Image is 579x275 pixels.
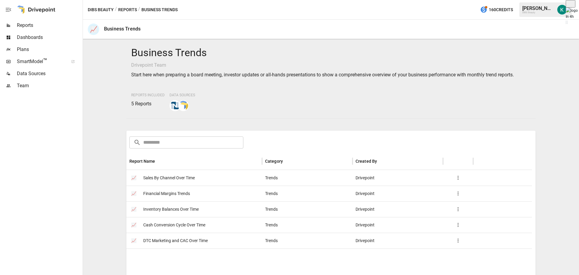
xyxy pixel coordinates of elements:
div: Drivepoint [353,233,443,248]
span: Sales By Channel Over Time [143,170,195,186]
img: smart model [179,101,188,110]
div: Drivepoint [353,170,443,186]
div: DIBS Beauty [522,11,554,14]
div: Trends [262,201,353,217]
div: / [115,6,117,14]
div: Drivepoint [353,186,443,201]
div: Trends [262,217,353,233]
button: Sort [156,157,164,165]
div: / [138,6,140,14]
span: 📈 [129,173,138,182]
span: 📈 [129,205,138,214]
span: Inventory Balances Over Time [143,202,199,217]
span: SmartModel [17,58,65,65]
span: 160 Credits [489,6,513,14]
div: Created By [356,159,377,164]
img: logo [566,8,578,14]
button: Sort [378,157,386,165]
span: Dashboards [17,34,81,41]
button: Katherine Rose [554,1,571,18]
button: DIBS Beauty [88,6,114,14]
div: Category [265,159,283,164]
button: Sort [283,157,292,165]
span: Data Sources [169,93,195,97]
div: Trends [262,233,353,248]
span: Team [17,82,81,89]
div: Drivepoint [353,201,443,217]
img: netsuite [170,101,180,110]
p: Drivepoint Team [131,62,531,69]
div: 📈 [88,24,99,35]
span: Financial Margins Trends [143,186,190,201]
span: 📈 [129,236,138,245]
div: Trends [262,186,353,201]
div: Report Name [129,159,155,164]
span: Reports [17,22,81,29]
div: Drivepoint [353,217,443,233]
span: DTC Marketing and CAC Over Time [143,233,208,248]
span: Plans [17,46,81,53]
div: Trends [262,170,353,186]
div: In 4h [566,14,579,20]
h4: Business Trends [131,46,531,59]
div: Business Trends [104,26,141,32]
p: Start here when preparing a board meeting, investor updates or all-hands presentations to show a ... [131,71,531,78]
button: 160Credits [478,4,515,15]
img: Katherine Rose [557,5,567,14]
span: Cash Conversion Cycle Over Time [143,217,205,233]
span: Reports Included [131,93,165,97]
button: Reports [118,6,137,14]
div: [PERSON_NAME] [522,5,554,11]
p: 5 Reports [131,100,165,107]
span: 📈 [129,189,138,198]
span: Data Sources [17,70,81,77]
span: 📈 [129,220,138,229]
span: ™ [43,57,47,65]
